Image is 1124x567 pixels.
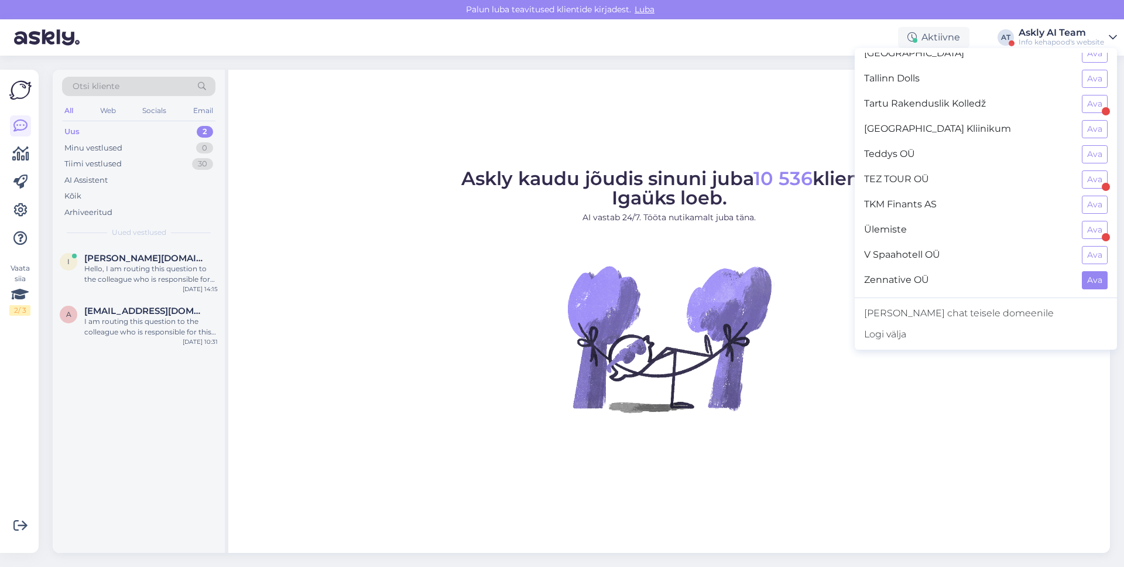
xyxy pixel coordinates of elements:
div: Kõik [64,190,81,202]
div: Arhiveeritud [64,207,112,218]
div: 0 [196,142,213,154]
span: Ülemiste [864,221,1072,239]
div: 30 [192,158,213,170]
button: Ava [1082,45,1108,63]
div: AT [998,29,1014,46]
div: Aktiivne [898,27,969,48]
span: Askly kaudu jõudis sinuni juba klienti. Igaüks loeb. [461,167,878,209]
div: Hello, I am routing this question to the colleague who is responsible for this topic. The reply m... [84,264,218,285]
button: Ava [1082,70,1108,88]
img: Askly Logo [9,79,32,101]
div: Email [191,103,215,118]
div: Web [98,103,118,118]
button: Ava [1082,271,1108,289]
div: Askly AI Team [1019,28,1104,37]
span: Tartu Rakenduslik Kolledž [864,95,1072,113]
div: [DATE] 10:31 [183,337,218,346]
div: [DATE] 14:15 [183,285,218,293]
div: Tiimi vestlused [64,158,122,170]
span: Zennative OÜ [864,271,1072,289]
div: Info kehapood's website [1019,37,1104,47]
div: Socials [140,103,169,118]
button: Ava [1082,145,1108,163]
span: V Spaahotell OÜ [864,246,1072,264]
a: [PERSON_NAME] chat teisele domeenile [855,303,1117,324]
img: No Chat active [564,233,775,444]
a: Askly AI TeamInfo kehapood's website [1019,28,1117,47]
span: i [67,257,70,266]
span: [GEOGRAPHIC_DATA] [864,45,1072,63]
button: Ava [1082,196,1108,214]
span: ilona.sk@mail.ee [84,253,206,264]
div: 2 / 3 [9,305,30,316]
span: Luba [631,4,658,15]
span: TEZ TOUR OÜ [864,170,1072,189]
span: Uued vestlused [112,227,166,238]
span: Tallinn Dolls [864,70,1072,88]
span: Teddys OÜ [864,145,1072,163]
span: a [66,310,71,319]
div: Uus [64,126,80,138]
div: All [62,103,76,118]
button: Ava [1082,170,1108,189]
div: Logi välja [855,324,1117,345]
button: Ava [1082,120,1108,138]
div: 2 [197,126,213,138]
span: Otsi kliente [73,80,119,93]
p: AI vastab 24/7. Tööta nutikamalt juba täna. [461,211,878,224]
div: I am routing this question to the colleague who is responsible for this topic. The reply might ta... [84,316,218,337]
span: TKM Finants AS [864,196,1072,214]
button: Ava [1082,95,1108,113]
span: 10 536 [753,167,813,190]
div: Minu vestlused [64,142,122,154]
button: Ava [1082,221,1108,239]
div: AI Assistent [64,175,108,186]
span: adissova@gmail.com [84,306,206,316]
div: Vaata siia [9,263,30,316]
button: Ava [1082,246,1108,264]
span: [GEOGRAPHIC_DATA] Kliinikum [864,120,1072,138]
